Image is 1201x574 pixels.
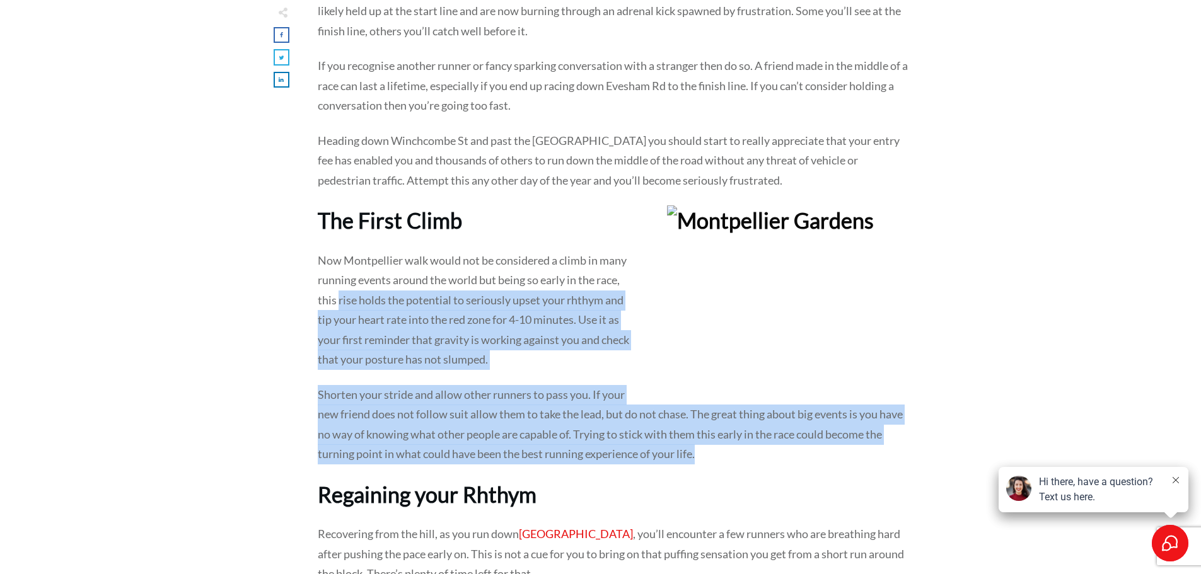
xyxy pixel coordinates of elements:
h2: The First Climb [318,205,909,251]
img: Montpellier Gardens [667,205,909,387]
p: Heading down Winchcombe St and past the [GEOGRAPHIC_DATA] you should start to really appreciate t... [318,131,909,206]
h2: Regaining your Rhthym [318,479,909,525]
p: Now Montpellier walk would not be considered a climb in many running events around the world but ... [318,251,909,385]
a: [GEOGRAPHIC_DATA] [519,527,633,541]
p: If you recognise another runner or fancy sparking conversation with a stranger then do so. A frie... [318,56,909,131]
p: Shorten your stride and allow other runners to pass you. If your new friend does not follow suit ... [318,385,909,479]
